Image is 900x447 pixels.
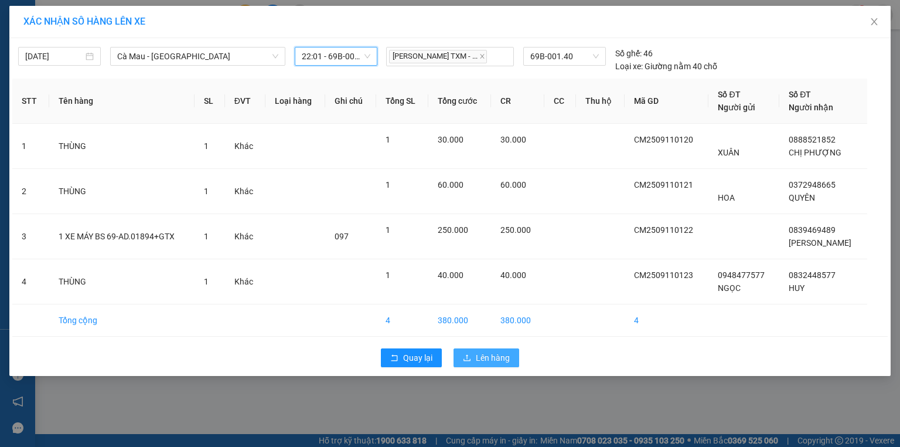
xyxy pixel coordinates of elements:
th: Loại hàng [265,79,326,124]
th: Ghi chú [325,79,376,124]
span: XÁC NHẬN SỐ HÀNG LÊN XE [23,16,145,27]
th: CC [544,79,576,124]
span: CM2509110120 [634,135,693,144]
span: [PERSON_NAME] TXM - ... [389,50,487,63]
span: 60.000 [438,180,463,189]
span: Người gửi [718,103,755,112]
button: rollbackQuay lại [381,348,442,367]
span: 1 [204,232,209,241]
span: 22:01 - 69B-001.40 [302,48,370,65]
span: 69B-001.40 [530,48,598,65]
span: QUYÊN [789,193,815,202]
span: 1 [386,135,390,144]
td: 1 XE MÁY BS 69-AD.01894+GTX [49,214,195,259]
span: 40.000 [438,270,463,280]
td: 4 [376,304,429,337]
td: THÙNG [49,169,195,214]
span: NGỌC [718,283,741,293]
span: upload [463,354,471,363]
span: CHỊ PHƯỢNG [789,148,841,157]
span: rollback [390,354,398,363]
td: THÙNG [49,124,195,169]
span: HUY [789,283,804,293]
span: 40.000 [500,270,526,280]
th: CR [491,79,544,124]
span: 1 [386,270,390,280]
span: Lên hàng [476,351,510,364]
span: 097 [335,232,349,241]
span: CM2509110122 [634,225,693,235]
td: Khác [225,169,265,214]
th: SL [195,79,225,124]
b: Người gửi : NGỌC 0948477577 [5,28,143,39]
span: XUÂN [718,148,739,157]
span: Số ĐT [718,90,740,99]
span: 1 [204,277,209,286]
span: 0832448577 [789,270,836,280]
td: Khác [225,214,265,259]
span: 1 [204,187,209,196]
span: 0948477577 [718,270,765,280]
td: 380.000 [428,304,491,337]
td: Tổng cộng [49,304,195,337]
span: Loại xe: [615,60,643,73]
span: Cà Mau - Sài Gòn [117,48,278,65]
th: Mã GD [625,79,709,124]
span: 30.000 [500,135,526,144]
span: 1 [386,225,390,235]
span: Số ĐT [789,90,811,99]
span: CM2509110123 [634,270,693,280]
td: 4 [625,304,709,337]
span: 1 [204,141,209,151]
span: [PERSON_NAME] [789,238,851,248]
span: 30.000 [438,135,463,144]
div: 46 [615,47,653,60]
span: Người nhận [789,103,833,112]
span: 1 [386,180,390,189]
span: Số ghế: [615,47,642,60]
span: close [479,53,485,59]
span: HOA [718,193,735,202]
td: Khác [225,259,265,304]
span: 60.000 [500,180,526,189]
td: 1 [12,124,49,169]
span: close [870,17,879,26]
div: Giường nằm 40 chỗ [615,60,717,73]
b: GỬI : VP Cà Mau [5,3,124,22]
td: 380.000 [491,304,544,337]
th: Thu hộ [576,79,625,124]
span: down [272,53,279,60]
span: 0888521852 [789,135,836,144]
button: uploadLên hàng [454,348,519,367]
th: Tổng SL [376,79,429,124]
span: Quay lại [403,351,432,364]
span: 0839469489 [789,225,836,235]
button: Close [858,6,891,39]
td: 3 [12,214,49,259]
th: ĐVT [225,79,265,124]
td: Khác [225,124,265,169]
input: 11/09/2025 [25,50,83,63]
span: 250.000 [438,225,468,235]
span: 0372948665 [789,180,836,189]
td: 2 [12,169,49,214]
span: CM2509110121 [634,180,693,189]
td: THÙNG [49,259,195,304]
th: STT [12,79,49,124]
th: Tên hàng [49,79,195,124]
span: 250.000 [500,225,531,235]
th: Tổng cước [428,79,491,124]
td: 4 [12,259,49,304]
